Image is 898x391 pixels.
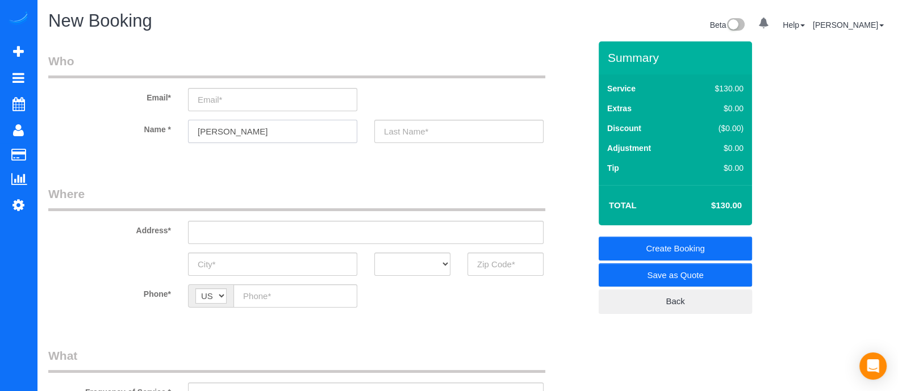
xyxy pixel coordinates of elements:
[813,20,884,30] a: [PERSON_NAME]
[691,103,744,114] div: $0.00
[607,142,651,154] label: Adjustment
[48,53,545,78] legend: Who
[374,120,544,143] input: Last Name*
[188,88,357,111] input: Email*
[233,284,357,308] input: Phone*
[859,352,887,380] div: Open Intercom Messenger
[607,123,641,134] label: Discount
[691,123,744,134] div: ($0.00)
[783,20,805,30] a: Help
[608,51,746,64] h3: Summary
[609,200,637,210] strong: Total
[710,20,745,30] a: Beta
[188,253,357,276] input: City*
[599,237,752,260] a: Create Booking
[40,284,179,300] label: Phone*
[691,83,744,94] div: $130.00
[48,11,152,31] span: New Booking
[691,162,744,174] div: $0.00
[726,18,745,33] img: New interface
[188,120,357,143] input: First Name*
[40,221,179,236] label: Address*
[691,142,744,154] div: $0.00
[599,263,752,287] a: Save as Quote
[40,88,179,103] label: Email*
[40,120,179,135] label: Name *
[7,11,30,27] img: Automaid Logo
[467,253,544,276] input: Zip Code*
[48,186,545,211] legend: Where
[599,289,752,313] a: Back
[607,162,619,174] label: Tip
[48,347,545,373] legend: What
[607,103,632,114] label: Extras
[677,201,742,211] h4: $130.00
[607,83,636,94] label: Service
